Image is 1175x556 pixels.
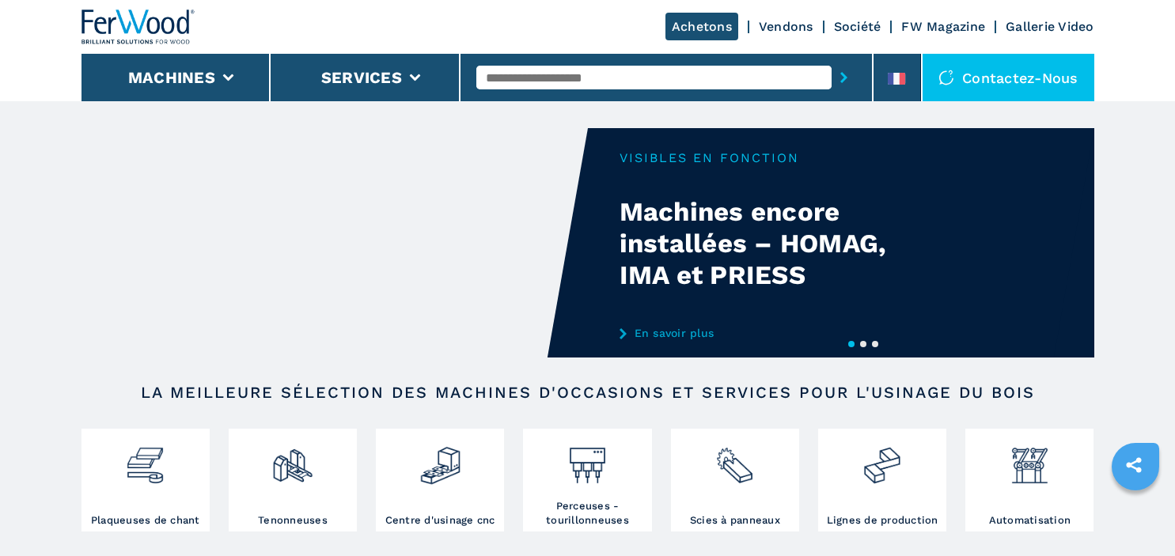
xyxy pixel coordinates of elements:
[81,128,588,357] video: Your browser does not support the video tag.
[938,70,954,85] img: Contactez-nous
[1114,445,1154,485] a: sharethis
[834,19,881,34] a: Société
[665,13,738,40] a: Achetons
[91,513,200,528] h3: Plaqueuses de chant
[567,433,608,486] img: foratrici_inseritrici_2.png
[81,9,195,44] img: Ferwood
[229,429,357,531] a: Tenonneuses
[132,383,1044,402] h2: LA MEILLEURE SÉLECTION DES MACHINES D'OCCASIONS ET SERVICES POUR L'USINAGE DU BOIS
[1006,19,1094,34] a: Gallerie Video
[385,513,495,528] h3: Centre d'usinage cnc
[690,513,780,528] h3: Scies à panneaux
[860,341,866,347] button: 2
[818,429,946,531] a: Lignes de production
[124,433,166,486] img: bordatrici_1.png
[671,429,799,531] a: Scies à panneaux
[271,433,313,486] img: squadratrici_2.png
[81,429,210,531] a: Plaqueuses de chant
[827,513,938,528] h3: Lignes de production
[376,429,504,531] a: Centre d'usinage cnc
[872,341,878,347] button: 3
[258,513,328,528] h3: Tenonneuses
[1108,485,1163,544] iframe: Chat
[901,19,985,34] a: FW Magazine
[419,433,461,486] img: centro_di_lavoro_cnc_2.png
[1009,433,1051,486] img: automazione.png
[523,429,651,531] a: Perceuses - tourillonneuses
[848,341,855,347] button: 1
[923,54,1094,101] div: Contactez-nous
[620,327,930,339] a: En savoir plus
[527,499,647,528] h3: Perceuses - tourillonneuses
[321,68,402,87] button: Services
[989,513,1071,528] h3: Automatisation
[128,68,215,87] button: Machines
[759,19,813,34] a: Vendons
[861,433,903,486] img: linee_di_produzione_2.png
[714,433,756,486] img: sezionatrici_2.png
[832,59,856,96] button: submit-button
[965,429,1094,531] a: Automatisation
